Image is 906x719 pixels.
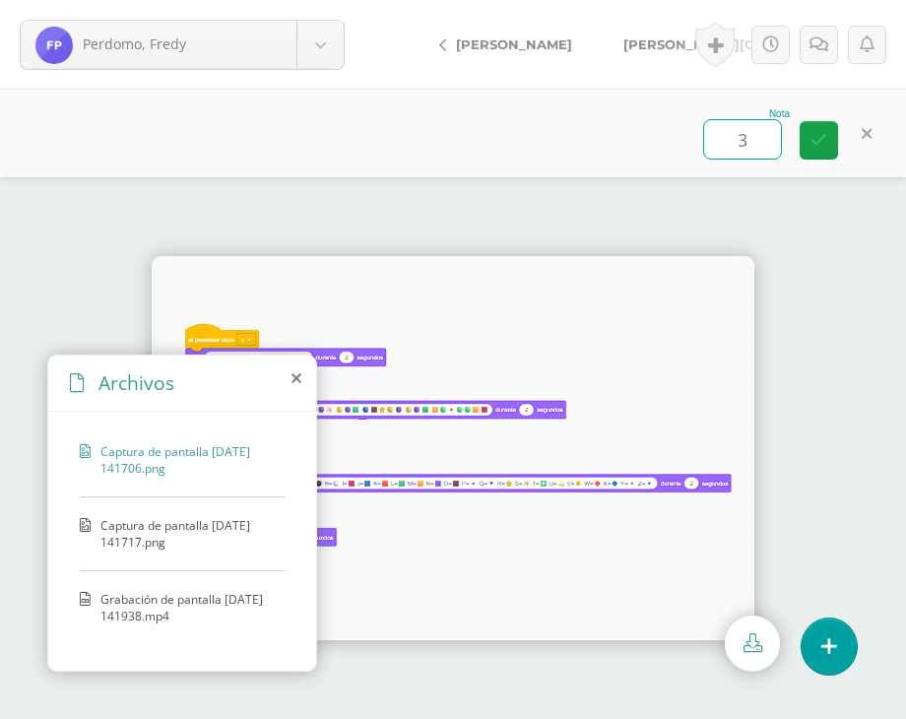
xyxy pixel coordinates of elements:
input: 0-30.0 [704,120,781,159]
span: Captura de pantalla [DATE] 141706.png [100,443,275,477]
span: Perdomo, Fredy [83,34,186,53]
a: [PERSON_NAME] [423,21,598,68]
span: [PERSON_NAME][GEOGRAPHIC_DATA] [623,36,887,52]
i: close [291,370,301,386]
div: Nota [703,108,790,119]
a: Perdomo, Fredy [21,21,344,69]
img: 0a3eca6dc7c2e5449797687ceb75a428.png [35,27,73,64]
span: Archivos [98,369,174,396]
span: Captura de pantalla [DATE] 141717.png [100,517,275,551]
img: https://edoofiles.nyc3.digitaloceanspaces.com/continentalamericano/activity_submission/0f1ab1a5-e... [152,256,754,640]
span: Grabación de pantalla [DATE] 141938.mp4 [100,591,275,624]
span: [PERSON_NAME] [456,36,572,52]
